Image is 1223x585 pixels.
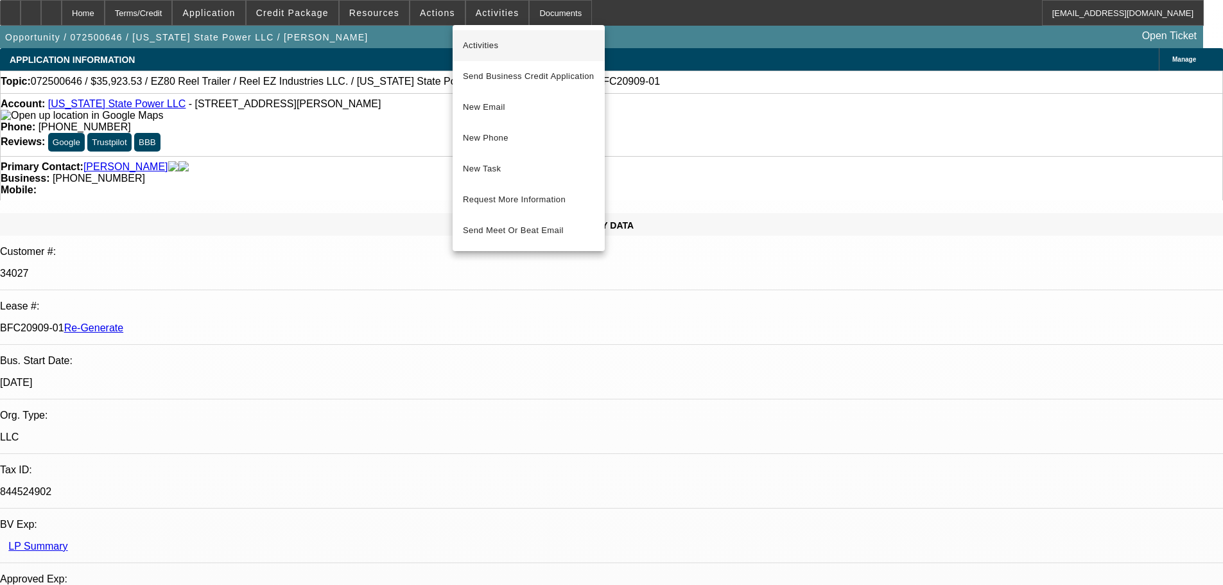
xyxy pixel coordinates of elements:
span: Send Business Credit Application [463,69,594,84]
span: Activities [463,38,594,53]
span: New Phone [463,130,594,146]
span: New Task [463,161,594,177]
span: Send Meet Or Beat Email [463,223,594,238]
span: New Email [463,100,594,115]
span: Request More Information [463,192,594,207]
